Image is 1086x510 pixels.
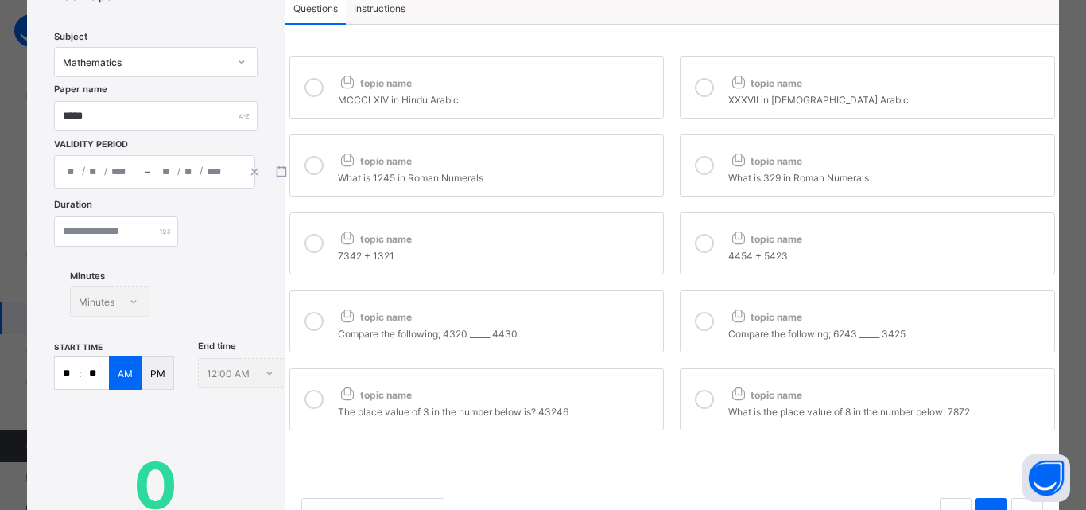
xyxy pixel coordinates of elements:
[338,246,656,262] div: 7342 + 1321
[118,368,133,380] p: AM
[728,155,802,167] span: topic name
[150,368,165,380] p: PM
[338,389,412,401] span: topic name
[79,368,81,380] p: :
[338,168,656,184] div: What is 1245 in Roman Numerals
[728,389,802,401] span: topic name
[728,233,802,245] span: topic name
[728,402,1046,418] div: What is the place value of 8 in the number below; 7872
[1022,454,1070,502] button: Open asap
[54,84,107,95] label: Paper name
[63,56,227,68] div: Mathematics
[354,2,405,14] span: Instructions
[728,168,1046,184] div: What is 329 in Roman Numerals
[728,246,1046,262] div: 4454 + 5423
[728,311,802,323] span: topic name
[70,271,105,282] span: Minutes
[54,199,92,210] label: Duration
[293,2,338,14] span: Questions
[198,341,236,352] span: End time
[82,164,85,177] span: /
[728,77,802,89] span: topic name
[338,77,412,89] span: topic name
[338,233,412,245] span: topic name
[728,90,1046,106] div: XXXVII in [DEMOGRAPHIC_DATA] Arabic
[54,139,132,150] span: Validity Period
[177,164,180,177] span: /
[54,31,87,42] span: Subject
[338,90,656,106] div: MCCCLXIV in Hindu Arabic
[338,324,656,340] div: Compare the following; 4320 _____ 4430
[54,342,103,352] span: start time
[104,164,107,177] span: /
[338,155,412,167] span: topic name
[145,165,150,179] span: –
[728,324,1046,340] div: Compare the following; 6243 _____ 3425
[338,311,412,323] span: topic name
[200,164,203,177] span: /
[338,402,656,418] div: The place value of 3 in the number below is? 43246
